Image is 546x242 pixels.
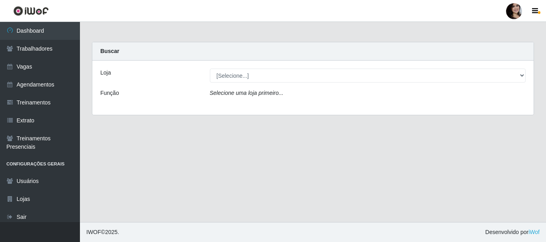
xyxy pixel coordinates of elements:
strong: Buscar [100,48,119,54]
span: © 2025 . [86,228,119,236]
img: CoreUI Logo [13,6,49,16]
label: Função [100,89,119,97]
span: IWOF [86,229,101,235]
i: Selecione uma loja primeiro... [210,90,283,96]
label: Loja [100,69,111,77]
span: Desenvolvido por [485,228,540,236]
a: iWof [528,229,540,235]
